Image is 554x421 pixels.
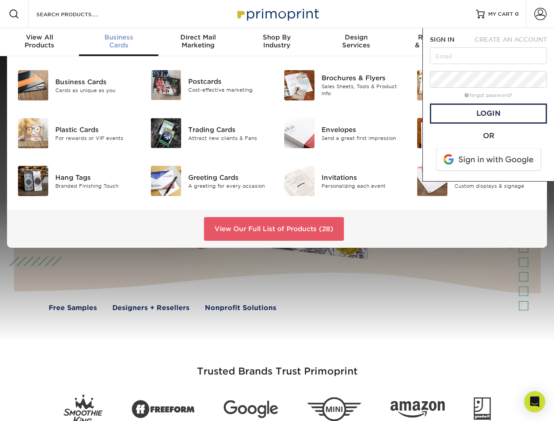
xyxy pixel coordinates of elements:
[21,345,534,388] h3: Trusted Brands Trust Primoprint
[465,93,512,98] a: forgot password?
[158,33,237,49] div: Marketing
[524,391,545,412] div: Open Intercom Messenger
[237,28,316,56] a: Shop ByIndustry
[36,9,121,19] input: SEARCH PRODUCTS.....
[158,33,237,41] span: Direct Mail
[79,33,158,41] span: Business
[224,400,278,418] img: Google
[430,131,547,141] div: OR
[475,36,547,43] span: CREATE AN ACCOUNT
[390,401,445,418] img: Amazon
[237,33,316,49] div: Industry
[430,36,454,43] span: SIGN IN
[237,33,316,41] span: Shop By
[430,47,547,64] input: Email
[396,28,475,56] a: Resources& Templates
[430,103,547,124] a: Login
[317,33,396,49] div: Services
[515,11,519,17] span: 0
[204,217,344,241] a: View Our Full List of Products (28)
[396,33,475,41] span: Resources
[233,4,321,23] img: Primoprint
[158,28,237,56] a: Direct MailMarketing
[317,28,396,56] a: DesignServices
[79,28,158,56] a: BusinessCards
[396,33,475,49] div: & Templates
[317,33,396,41] span: Design
[488,11,513,18] span: MY CART
[79,33,158,49] div: Cards
[474,397,491,421] img: Goodwill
